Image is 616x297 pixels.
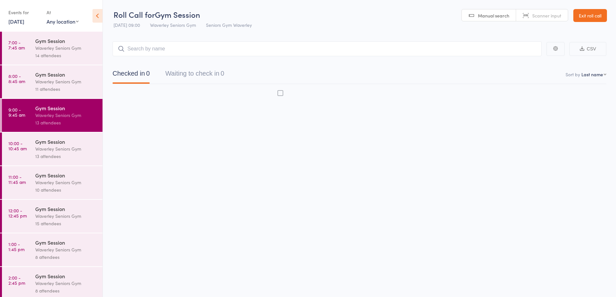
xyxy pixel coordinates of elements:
[8,40,25,50] time: 7:00 - 7:45 am
[8,208,27,218] time: 12:00 - 12:45 pm
[113,22,140,28] span: [DATE] 09:00
[532,12,561,19] span: Scanner input
[8,241,25,252] time: 1:00 - 1:45 pm
[2,233,103,266] a: 1:00 -1:45 pmGym SessionWaverley Seniors Gym8 attendees
[35,153,97,160] div: 13 attendees
[2,32,103,65] a: 7:00 -7:45 amGym SessionWaverley Seniors Gym14 attendees
[35,145,97,153] div: Waverley Seniors Gym
[35,85,97,93] div: 11 attendees
[113,41,542,56] input: Search by name
[8,7,40,18] div: Events for
[206,22,252,28] span: Seniors Gym Waverley
[155,9,200,20] span: Gym Session
[35,71,97,78] div: Gym Session
[35,220,97,227] div: 15 attendees
[8,18,24,25] a: [DATE]
[478,12,509,19] span: Manual search
[35,172,97,179] div: Gym Session
[2,133,103,165] a: 10:00 -10:45 amGym SessionWaverley Seniors Gym13 attendees
[35,186,97,194] div: 10 attendees
[35,37,97,44] div: Gym Session
[569,42,606,56] button: CSV
[35,78,97,85] div: Waverley Seniors Gym
[35,205,97,212] div: Gym Session
[2,65,103,98] a: 8:00 -8:45 amGym SessionWaverley Seniors Gym11 attendees
[113,9,155,20] span: Roll Call for
[47,7,79,18] div: At
[146,70,150,77] div: 0
[35,212,97,220] div: Waverley Seniors Gym
[2,200,103,233] a: 12:00 -12:45 pmGym SessionWaverley Seniors Gym15 attendees
[35,272,97,280] div: Gym Session
[35,179,97,186] div: Waverley Seniors Gym
[35,239,97,246] div: Gym Session
[35,246,97,253] div: Waverley Seniors Gym
[581,71,603,78] div: Last name
[566,71,580,78] label: Sort by
[113,67,150,84] button: Checked in0
[8,174,26,185] time: 11:00 - 11:45 am
[221,70,224,77] div: 0
[8,141,27,151] time: 10:00 - 10:45 am
[8,275,25,285] time: 2:00 - 2:45 pm
[35,52,97,59] div: 14 attendees
[35,104,97,111] div: Gym Session
[573,9,607,22] a: Exit roll call
[35,287,97,294] div: 8 attendees
[8,107,25,117] time: 9:00 - 9:45 am
[35,44,97,52] div: Waverley Seniors Gym
[35,111,97,119] div: Waverley Seniors Gym
[35,119,97,126] div: 13 attendees
[35,253,97,261] div: 8 attendees
[35,280,97,287] div: Waverley Seniors Gym
[47,18,79,25] div: Any location
[8,73,25,84] time: 8:00 - 8:45 am
[2,99,103,132] a: 9:00 -9:45 amGym SessionWaverley Seniors Gym13 attendees
[165,67,224,84] button: Waiting to check in0
[2,166,103,199] a: 11:00 -11:45 amGym SessionWaverley Seniors Gym10 attendees
[35,138,97,145] div: Gym Session
[150,22,196,28] span: Waverley Seniors Gym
